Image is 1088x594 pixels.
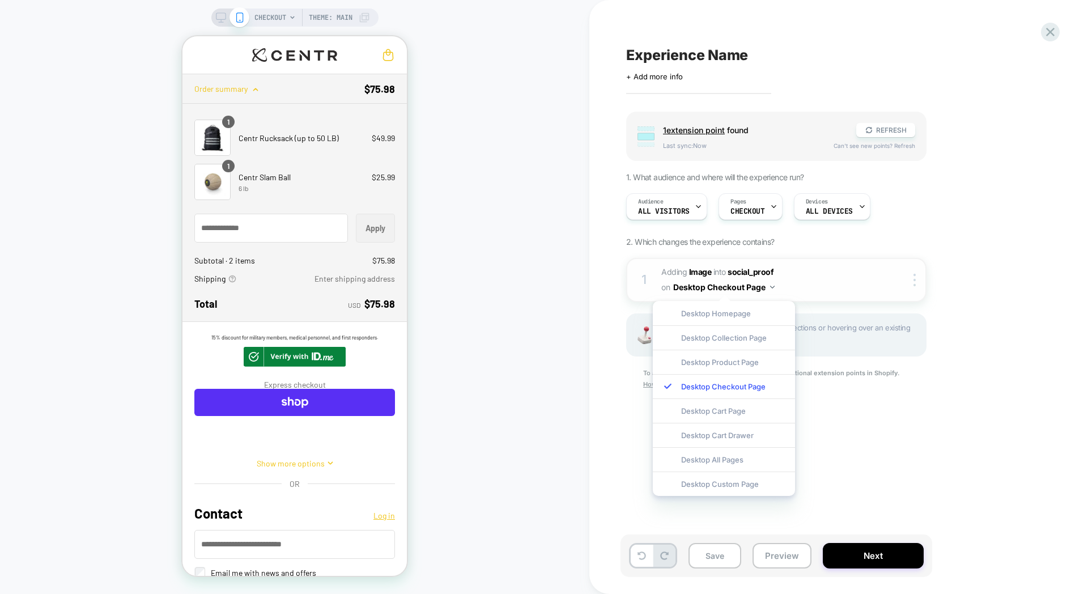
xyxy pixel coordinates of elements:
[22,531,134,542] label: Email me with news and offers
[626,237,774,247] span: 2. Which changes the experience contains?
[12,468,60,486] h2: Contact
[730,207,765,215] span: CHECKOUT
[730,198,746,206] span: Pages
[689,267,712,277] b: Image
[12,353,212,380] a: Shop Pay
[806,198,828,206] span: Devices
[653,447,795,472] div: Desktop All Pages
[81,386,144,413] iframe: Pay with Amazon Pay
[653,350,795,374] div: Desktop Product Page
[190,219,212,229] span: $75.98
[29,298,196,304] span: 15% discount for military members, medical personnel, and first responders.
[664,383,671,390] img: blue checkmark
[182,260,212,275] strong: $75.98
[189,135,212,147] span: $25.99
[639,269,650,291] div: 1
[107,443,117,452] span: OR
[653,325,795,350] div: Desktop Collection Page
[12,48,65,57] span: Order summary
[82,342,143,354] h3: Express checkout
[753,543,811,568] button: Preview
[12,219,73,229] span: Subtotal · 2 items
[309,9,352,27] span: Theme: MAIN
[728,267,773,277] span: social_proof
[45,80,47,91] span: 1
[150,386,212,413] iframe: Pay with Google Pay
[74,422,151,432] button: Show more options
[626,368,926,391] div: To add new components, you need to create additional extension points in Shopify.
[913,274,916,286] img: close
[661,267,711,277] span: Adding
[191,473,212,485] a: Log in
[132,237,212,247] span: Enter shipping address
[673,279,775,295] button: Desktop Checkout Page
[856,123,915,137] button: REFRESH
[688,543,741,568] button: Save
[653,301,795,325] div: Desktop Homepage
[12,342,212,432] section: Express checkout
[12,261,35,274] strong: Total
[254,9,286,27] span: CHECKOUT
[56,135,181,147] p: Centr Slam Ball
[189,96,212,108] span: $49.99
[663,142,822,150] span: Last sync: Now
[713,267,726,277] span: INTO
[626,46,748,63] span: Experience Name
[626,72,683,81] span: + Add more info
[633,326,656,344] img: Joystick
[12,83,48,120] img: Weighted Rucksack - up to 50 LB
[182,46,212,59] strong: $75.98
[653,423,795,447] div: Desktop Cart Drawer
[653,398,795,423] div: Desktop Cart Page
[663,125,845,135] span: found
[12,386,75,413] iframe: Pay with PayPal
[56,147,181,157] p: 6 lb
[663,125,725,135] span: 1 extension point
[661,280,670,294] span: on
[770,286,775,288] img: down arrow
[199,12,212,26] a: Cart
[834,142,915,149] span: Can't see new points? Refresh
[45,125,47,135] span: 1
[638,207,690,215] span: All Visitors
[12,236,43,248] span: Shipping
[56,96,181,108] p: Centr Rucksack (up to 50 LB)
[823,543,924,568] button: Next
[638,198,664,206] span: Audience
[643,380,698,388] u: How do you do it?
[12,128,48,164] img: Centr Slam Ball - Centrcentrllc
[806,207,853,215] span: ALL DEVICES
[626,172,804,182] span: 1. What audience and where will the experience run?
[12,79,212,166] section: Shopping cart
[165,265,178,273] span: USD
[653,374,795,398] div: Desktop Checkout Page
[653,472,795,496] div: Desktop Custom Page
